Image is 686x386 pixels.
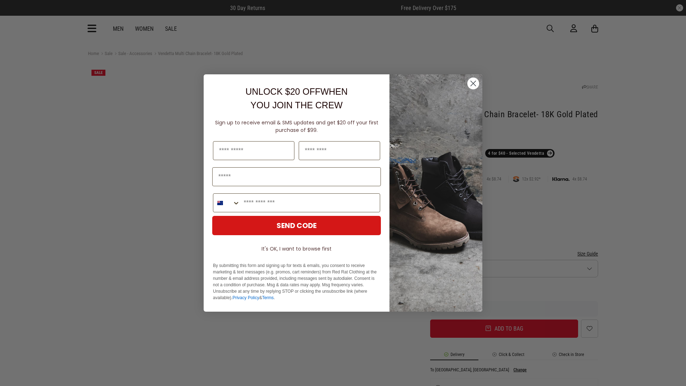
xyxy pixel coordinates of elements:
[213,262,380,301] p: By submitting this form and signing up for texts & emails, you consent to receive marketing & tex...
[6,3,27,24] button: Open LiveChat chat widget
[262,295,274,300] a: Terms
[320,86,348,96] span: WHEN
[389,74,482,312] img: f7662613-148e-4c88-9575-6c6b5b55a647.jpeg
[215,119,378,134] span: Sign up to receive email & SMS updates and get $20 off your first purchase of $99.
[233,295,259,300] a: Privacy Policy
[212,167,381,186] input: Email
[250,100,343,110] span: YOU JOIN THE CREW
[213,141,294,160] input: First Name
[213,194,240,212] button: Search Countries
[212,242,381,255] button: It's OK, I want to browse first
[217,200,223,206] img: New Zealand
[245,86,320,96] span: UNLOCK $20 OFF
[467,77,479,90] button: Close dialog
[212,216,381,235] button: SEND CODE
